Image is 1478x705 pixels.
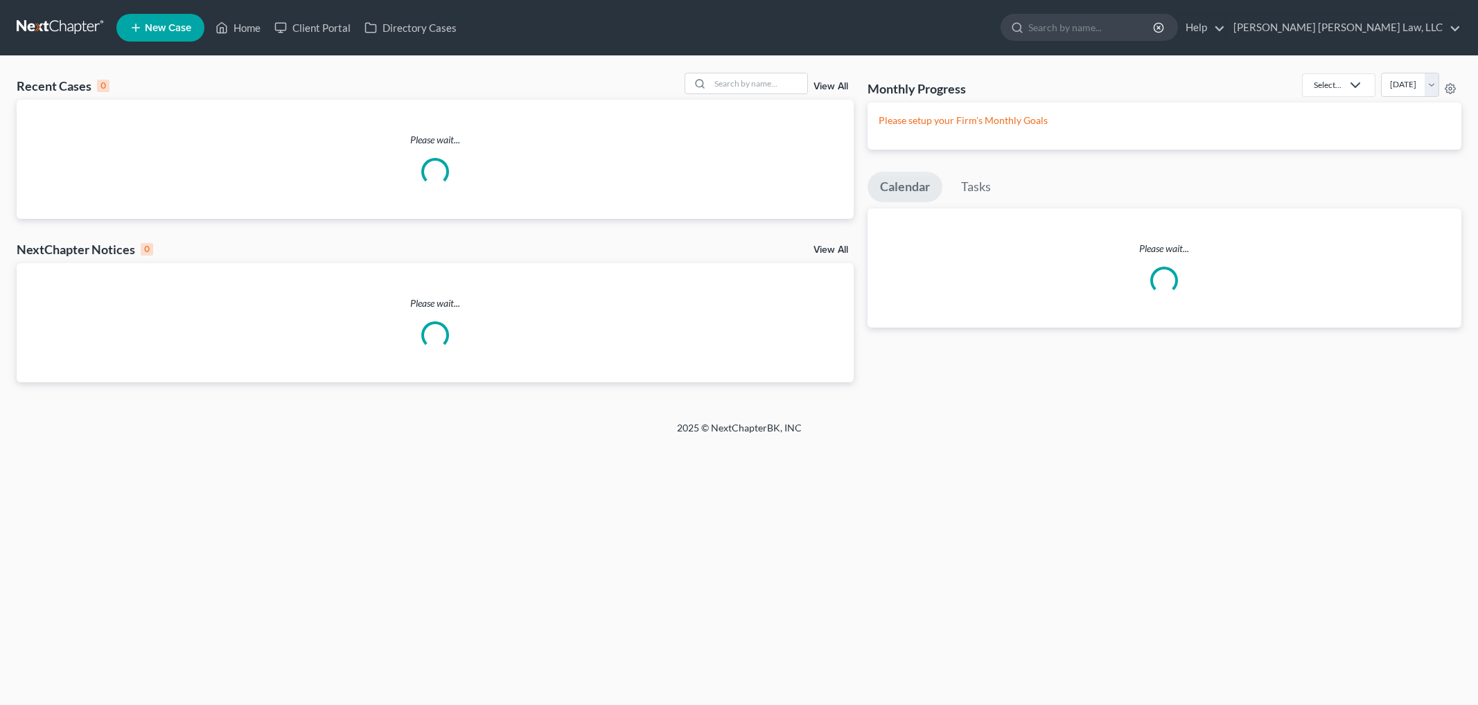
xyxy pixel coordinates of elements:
[813,245,848,255] a: View All
[97,80,109,92] div: 0
[209,15,267,40] a: Home
[868,242,1461,256] p: Please wait...
[879,114,1450,127] p: Please setup your Firm's Monthly Goals
[17,296,854,310] p: Please wait...
[949,172,1003,202] a: Tasks
[358,15,464,40] a: Directory Cases
[141,243,153,256] div: 0
[1314,79,1341,91] div: Select...
[868,80,966,97] h3: Monthly Progress
[1226,15,1461,40] a: [PERSON_NAME] [PERSON_NAME] Law, LLC
[868,172,942,202] a: Calendar
[1179,15,1225,40] a: Help
[813,82,848,91] a: View All
[267,15,358,40] a: Client Portal
[710,73,807,93] input: Search by name...
[17,133,854,147] p: Please wait...
[344,421,1134,446] div: 2025 © NextChapterBK, INC
[1028,15,1155,40] input: Search by name...
[17,241,153,258] div: NextChapter Notices
[145,23,191,33] span: New Case
[17,78,109,94] div: Recent Cases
